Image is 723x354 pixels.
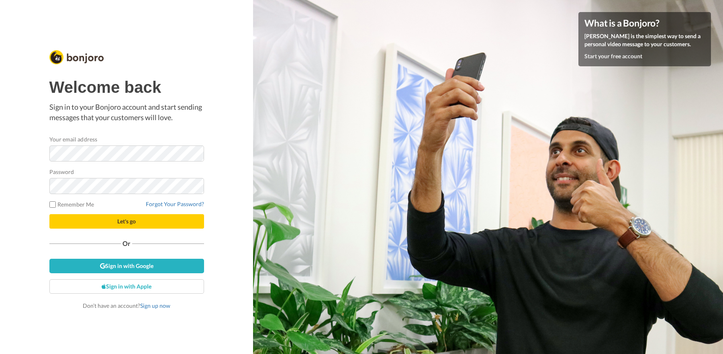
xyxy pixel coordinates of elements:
a: Start your free account [584,53,642,59]
a: Sign in with Google [49,259,204,273]
label: Your email address [49,135,97,143]
button: Let's go [49,214,204,229]
h4: What is a Bonjoro? [584,18,705,28]
label: Password [49,168,74,176]
input: Remember Me [49,201,56,208]
span: Or [121,241,132,246]
h1: Welcome back [49,78,204,96]
label: Remember Me [49,200,94,209]
span: Don’t have an account? [83,302,170,309]
a: Sign in with Apple [49,279,204,294]
a: Sign up now [140,302,170,309]
a: Forgot Your Password? [146,201,204,207]
span: Let's go [117,218,136,225]
p: [PERSON_NAME] is the simplest way to send a personal video message to your customers. [584,32,705,48]
p: Sign in to your Bonjoro account and start sending messages that your customers will love. [49,102,204,123]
